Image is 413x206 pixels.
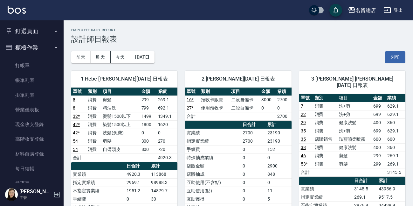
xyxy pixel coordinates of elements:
h3: 設計師日報表 [71,35,405,44]
td: 手續費 [185,145,241,153]
span: 2 [PERSON_NAME][DATE] 日報表 [193,76,284,82]
td: 消費 [86,145,101,153]
td: 699 [372,110,386,118]
td: 實業績 [299,185,353,193]
th: 類別 [199,88,230,96]
td: 23190 [266,129,291,137]
td: 洗+剪 [337,102,372,110]
td: 剪髮 [101,96,140,104]
td: 消費 [86,129,101,137]
button: 登出 [381,4,405,16]
td: 合計 [71,153,86,162]
th: 單號 [299,94,313,102]
th: 金額 [140,88,156,96]
td: 消費 [86,96,101,104]
td: 預收卡販賣 [199,96,230,104]
td: 2700 [276,96,292,104]
td: 實業績 [71,170,125,178]
td: 2700 [241,129,266,137]
td: 指定實業績 [299,193,353,201]
table: a dense table [71,88,177,162]
td: 11 [266,187,291,195]
td: 799 [140,104,156,112]
td: 消費 [86,120,101,129]
td: 800 [140,145,156,153]
td: 699 [372,102,386,110]
button: 前天 [71,51,91,63]
td: 600 [372,135,386,143]
td: 消費 [313,127,337,135]
td: 合計 [185,112,199,120]
td: 互助使用(不含點) [185,178,241,187]
td: 2700 [241,137,266,145]
a: 8 [73,105,75,110]
td: 指定實業績 [71,178,125,187]
td: 1951.2 [125,187,149,195]
img: Logo [8,6,26,14]
td: 98988.3 [149,178,178,187]
td: 0 [241,162,266,170]
button: 櫃檯作業 [3,39,61,56]
td: 1620 [156,120,178,129]
th: 項目 [337,94,372,102]
td: 0 [266,153,291,162]
td: 9517.5 [377,193,405,201]
td: 二段自備卡 [230,96,260,104]
td: 店販抽成 [185,170,241,178]
img: Person [5,188,18,201]
span: 1 Hebe [PERSON_NAME][DATE] 日報表 [79,76,170,82]
th: 累計 [377,177,405,185]
td: 400 [372,118,386,127]
td: 使用預收卡 [199,104,230,112]
a: 35 [301,137,306,142]
td: 360 [386,143,405,152]
td: 洗髮(免費) [101,129,140,137]
th: 日合計 [241,121,266,129]
td: 629.1 [386,102,405,110]
th: 累計 [149,162,178,170]
span: 3 [PERSON_NAME] [PERSON_NAME] [DATE] 日報表 [307,76,398,89]
button: 釘選頁面 [3,23,61,39]
td: 269.1 [386,160,405,168]
td: 染髮1500以上 [101,120,140,129]
td: 珀藍噴柔噴霧 [337,135,372,143]
td: 指定實業績 [185,137,241,145]
td: 0 [241,178,266,187]
td: 健康洗髮 [337,118,372,127]
td: 0 [125,195,149,203]
a: 46 [301,153,306,158]
td: 0 [276,104,292,112]
td: 消費 [313,118,337,127]
td: 1800 [140,120,156,129]
th: 累計 [266,121,291,129]
td: 1349.1 [156,112,178,120]
td: 4920.3 [156,153,178,162]
td: 152 [266,145,291,153]
td: 特殊抽成業績 [185,153,241,162]
td: 不指定實業績 [71,187,125,195]
th: 項目 [101,88,140,96]
table: a dense table [299,94,405,177]
p: 主管 [19,195,52,201]
h2: Employee Daily Report [71,28,405,32]
td: 消費 [313,143,337,152]
a: 排班表 [3,176,61,191]
td: 720 [156,145,178,153]
td: 店販銷售 [313,135,337,143]
div: 名留總店 [355,6,376,14]
td: 2969.1 [125,178,149,187]
td: 3145.5 [386,168,405,176]
th: 業績 [386,94,405,102]
td: 健康洗髮 [337,143,372,152]
td: 360 [386,118,405,127]
button: 今天 [111,51,130,63]
a: 35 [301,128,306,133]
td: 消費 [313,110,337,118]
td: 二段自備卡 [230,104,260,112]
td: 629.1 [386,127,405,135]
td: 300 [140,137,156,145]
td: 1499 [140,112,156,120]
a: 高階收支登錄 [3,132,61,146]
td: 燙髮1500以下 [101,112,140,120]
td: 14879.7 [149,187,178,195]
